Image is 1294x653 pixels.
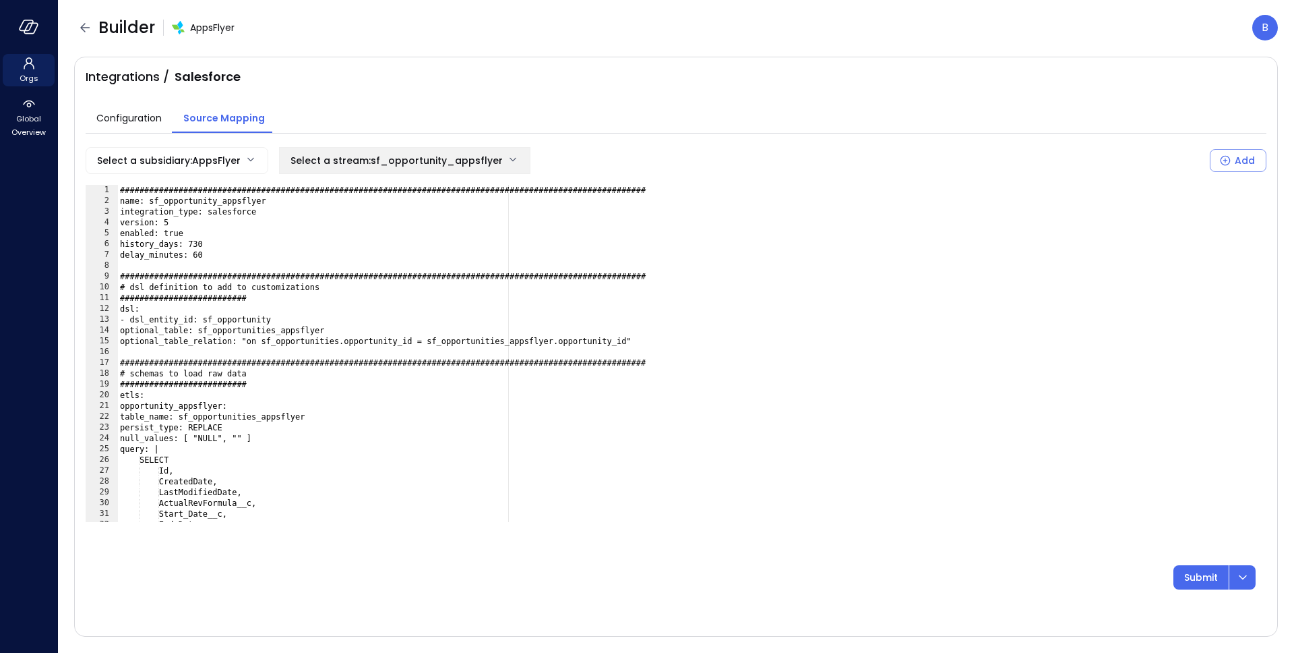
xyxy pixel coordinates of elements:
div: Button group with a nested menu [1173,565,1256,590]
div: 1 [86,185,118,196]
div: Select a subsidiary : AppsFlyer [97,148,241,173]
div: 18 [86,368,118,379]
div: 19 [86,379,118,390]
div: 4 [86,217,118,228]
button: Add [1210,149,1266,172]
div: 14 [86,325,118,336]
div: 17 [86,358,118,368]
div: 30 [86,498,118,509]
div: 12 [86,304,118,314]
p: Submit [1184,570,1218,585]
img: zbmm8o9awxf8yv3ehdzf [172,21,185,34]
span: Orgs [20,72,38,85]
div: 21 [86,401,118,411]
div: 3 [86,206,118,217]
span: AppsFlyer [190,20,235,35]
div: 23 [86,422,118,433]
div: Select a stream : sf_opportunity_appsflyer [290,148,503,173]
div: Boaz [1252,15,1278,40]
div: 2 [86,196,118,206]
div: 6 [86,239,118,250]
span: Global Overview [8,112,49,139]
div: 10 [86,282,118,293]
div: Global Overview [3,94,55,140]
div: 22 [86,411,118,422]
div: 5 [86,228,118,239]
div: Orgs [3,54,55,86]
div: 28 [86,476,118,487]
button: Submit [1173,565,1229,590]
span: Builder [98,17,155,38]
div: 16 [86,347,118,358]
div: 27 [86,465,118,476]
p: B [1262,20,1268,36]
div: 29 [86,487,118,498]
div: 26 [86,455,118,465]
span: Source Mapping [183,111,265,125]
div: 32 [86,519,118,530]
div: 8 [86,260,118,271]
div: 24 [86,433,118,444]
span: Salesforce [175,68,241,86]
div: 9 [86,271,118,282]
button: dropdown-icon-button [1229,565,1256,590]
div: 13 [86,314,118,325]
div: 7 [86,250,118,260]
div: Add [1235,152,1255,169]
div: 25 [86,444,118,455]
div: Select a Subsidiary to add a new Stream [1210,147,1266,174]
div: 20 [86,390,118,401]
div: 31 [86,509,118,519]
div: 11 [86,293,118,304]
div: 15 [86,336,118,347]
span: Configuration [96,111,162,125]
span: Integrations / [86,68,169,86]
